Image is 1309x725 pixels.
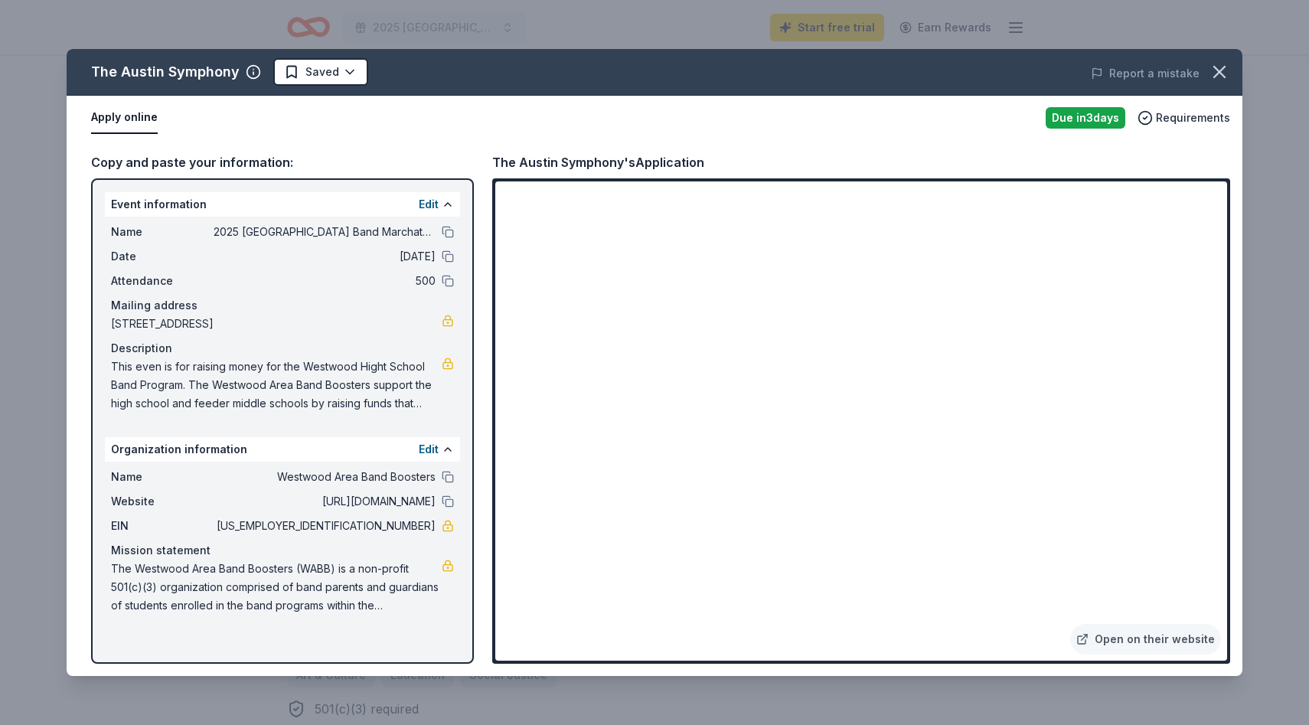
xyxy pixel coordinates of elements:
[111,272,214,290] span: Attendance
[1138,109,1230,127] button: Requirements
[111,339,454,358] div: Description
[305,63,339,81] span: Saved
[91,102,158,134] button: Apply online
[91,60,240,84] div: The Austin Symphony
[111,315,442,333] span: [STREET_ADDRESS]
[1156,109,1230,127] span: Requirements
[105,437,460,462] div: Organization information
[419,195,439,214] button: Edit
[111,468,214,486] span: Name
[111,358,442,413] span: This even is for raising money for the Westwood Hight School Band Program. The Westwood Area Band...
[111,296,454,315] div: Mailing address
[111,560,442,615] span: The Westwood Area Band Boosters (WABB) is a non-profit 501(c)(3) organization comprised of band p...
[111,247,214,266] span: Date
[214,272,436,290] span: 500
[214,247,436,266] span: [DATE]
[492,152,704,172] div: The Austin Symphony's Application
[1046,107,1125,129] div: Due in 3 days
[111,492,214,511] span: Website
[91,152,474,172] div: Copy and paste your information:
[111,541,454,560] div: Mission statement
[214,468,436,486] span: Westwood Area Band Boosters
[273,58,368,86] button: Saved
[214,223,436,241] span: 2025 [GEOGRAPHIC_DATA] Band Marchathon
[419,440,439,459] button: Edit
[214,492,436,511] span: [URL][DOMAIN_NAME]
[214,517,436,535] span: [US_EMPLOYER_IDENTIFICATION_NUMBER]
[111,223,214,241] span: Name
[1070,624,1221,655] a: Open on their website
[111,517,214,535] span: EIN
[105,192,460,217] div: Event information
[1091,64,1200,83] button: Report a mistake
